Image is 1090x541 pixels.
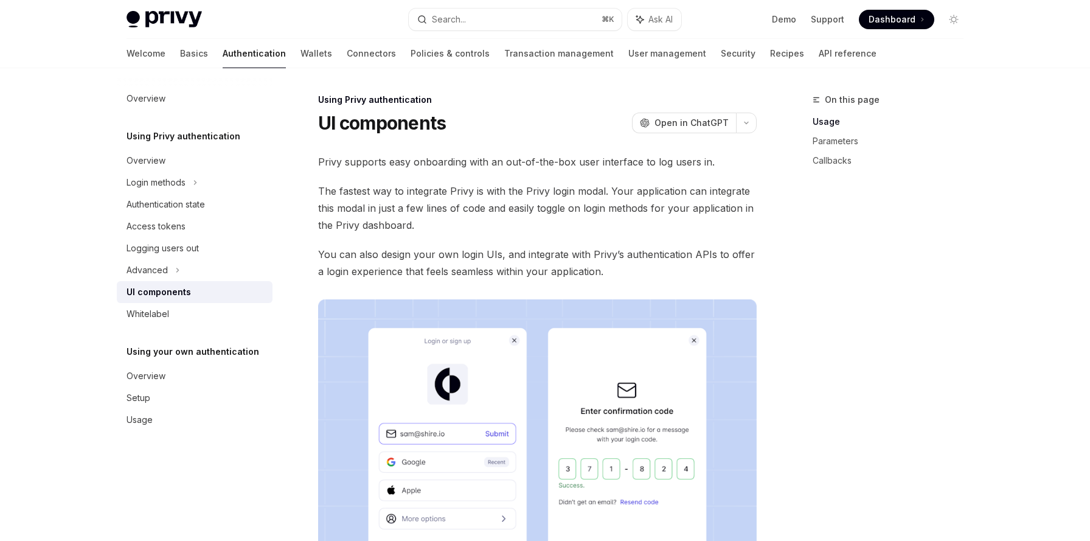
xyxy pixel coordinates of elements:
div: Search... [432,12,466,27]
a: Connectors [347,39,396,68]
a: Recipes [770,39,804,68]
a: Basics [180,39,208,68]
div: Using Privy authentication [318,94,757,106]
span: Open in ChatGPT [654,117,729,129]
div: Advanced [127,263,168,277]
div: Whitelabel [127,307,169,321]
div: Overview [127,91,165,106]
a: Authentication state [117,194,272,215]
div: Access tokens [127,219,186,234]
a: Security [721,39,755,68]
a: API reference [819,39,877,68]
a: Wallets [300,39,332,68]
img: light logo [127,11,202,28]
a: Welcome [127,39,165,68]
a: Usage [117,409,272,431]
span: The fastest way to integrate Privy is with the Privy login modal. Your application can integrate ... [318,183,757,234]
a: Support [811,13,844,26]
div: Overview [127,153,165,168]
div: Overview [127,369,165,383]
span: You can also design your own login UIs, and integrate with Privy’s authentication APIs to offer a... [318,246,757,280]
button: Ask AI [628,9,681,30]
a: Setup [117,387,272,409]
a: Dashboard [859,10,934,29]
h5: Using Privy authentication [127,129,240,144]
div: Logging users out [127,241,199,256]
a: User management [628,39,706,68]
a: Transaction management [504,39,614,68]
h5: Using your own authentication [127,344,259,359]
button: Toggle dark mode [944,10,963,29]
a: Whitelabel [117,303,272,325]
a: Overview [117,88,272,110]
div: UI components [127,285,191,299]
a: Authentication [223,39,286,68]
span: Dashboard [869,13,915,26]
a: Usage [813,112,973,131]
button: Open in ChatGPT [632,113,736,133]
div: Setup [127,391,150,405]
a: Access tokens [117,215,272,237]
span: Privy supports easy onboarding with an out-of-the-box user interface to log users in. [318,153,757,170]
a: Demo [772,13,796,26]
a: UI components [117,281,272,303]
div: Authentication state [127,197,205,212]
a: Logging users out [117,237,272,259]
div: Usage [127,413,153,427]
h1: UI components [318,112,446,134]
span: On this page [825,92,880,107]
div: Login methods [127,175,186,190]
span: Ask AI [648,13,673,26]
a: Callbacks [813,151,973,170]
span: ⌘ K [602,15,614,24]
a: Overview [117,150,272,172]
a: Parameters [813,131,973,151]
a: Policies & controls [411,39,490,68]
a: Overview [117,365,272,387]
button: Search...⌘K [409,9,622,30]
